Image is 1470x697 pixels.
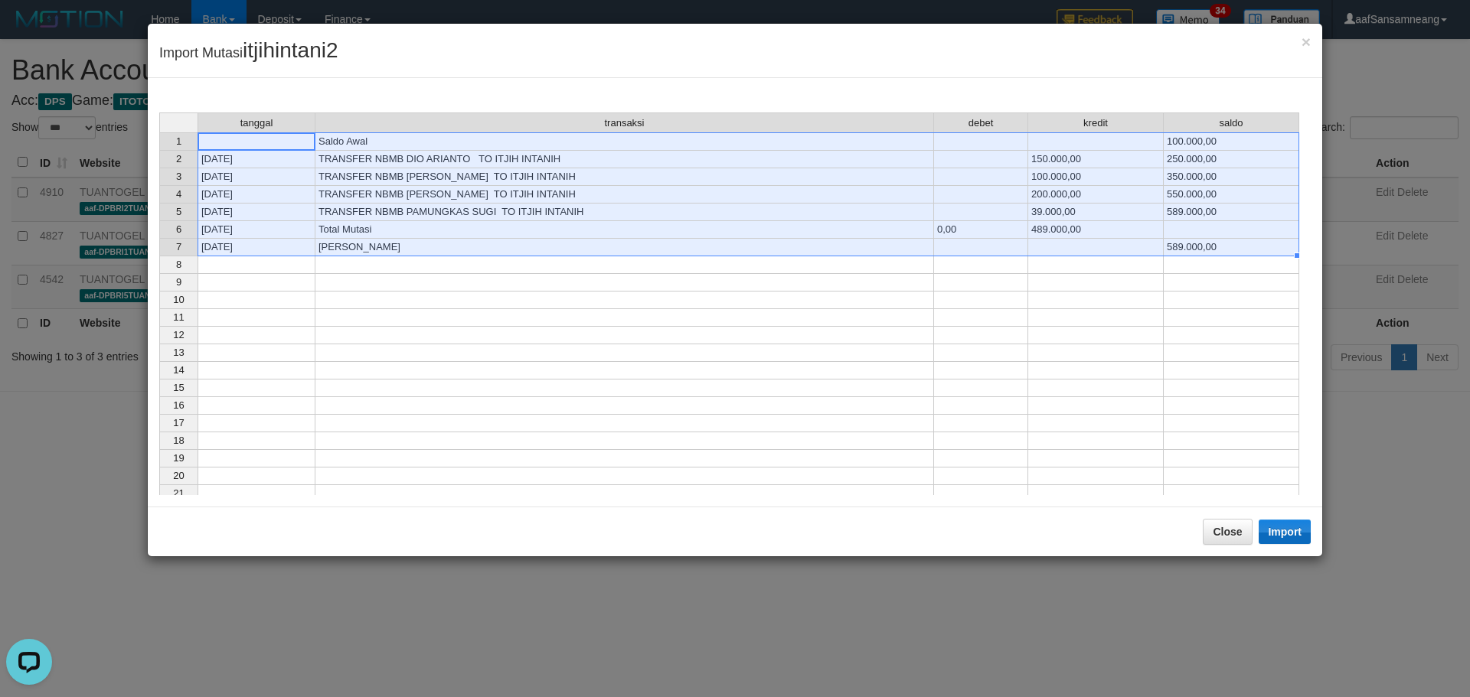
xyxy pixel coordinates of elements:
span: 19 [173,452,184,464]
span: 4 [176,188,181,200]
td: TRANSFER NBMB PAMUNGKAS SUGI TO ITJIH INTANIH [315,204,934,221]
span: 20 [173,470,184,481]
span: kredit [1083,118,1108,129]
span: 14 [173,364,184,376]
td: 489.000,00 [1028,221,1164,239]
span: 5 [176,206,181,217]
span: 10 [173,294,184,305]
td: [DATE] [198,151,315,168]
span: 21 [173,487,184,499]
span: 18 [173,435,184,446]
th: Select whole grid [159,112,198,132]
td: 0,00 [934,221,1028,239]
td: TRANSFER NBMB [PERSON_NAME] TO ITJIH INTANIH [315,168,934,186]
td: 350.000,00 [1164,168,1299,186]
td: [PERSON_NAME] [315,239,934,256]
td: 589.000,00 [1164,204,1299,221]
td: 100.000,00 [1028,168,1164,186]
span: 12 [173,329,184,340]
span: 11 [173,311,184,323]
span: 2 [176,153,181,164]
span: debet [969,118,994,129]
td: 100.000,00 [1164,132,1299,151]
td: 550.000,00 [1164,186,1299,204]
button: Close [1302,34,1311,50]
button: Open LiveChat chat widget [6,6,52,52]
span: saldo [1219,118,1243,129]
td: [DATE] [198,239,315,256]
span: × [1302,33,1311,50]
td: [DATE] [198,186,315,204]
span: 13 [173,347,184,358]
span: 1 [176,135,181,147]
span: 17 [173,417,184,428]
td: Total Mutasi [315,221,934,239]
span: tanggal [240,118,273,129]
button: Import [1259,519,1311,544]
button: Close [1203,519,1252,545]
span: 8 [176,259,181,270]
td: [DATE] [198,221,315,239]
td: 250.000,00 [1164,151,1299,168]
span: 15 [173,382,184,393]
span: 6 [176,223,181,235]
span: 7 [176,241,181,252]
td: TRANSFER NBMB [PERSON_NAME] TO ITJIH INTANIH [315,186,934,204]
span: 9 [176,276,181,288]
td: 200.000,00 [1028,186,1164,204]
span: transaksi [604,118,644,129]
td: 150.000,00 [1028,151,1164,168]
span: Import Mutasi [159,45,338,60]
span: 3 [176,171,181,182]
td: [DATE] [198,168,315,186]
td: 589.000,00 [1164,239,1299,256]
td: [DATE] [198,204,315,221]
td: TRANSFER NBMB DIO ARIANTO TO ITJIH INTANIH [315,151,934,168]
span: itjihintani2 [243,38,338,62]
span: 16 [173,399,184,411]
td: Saldo Awal [315,132,934,151]
td: 39.000,00 [1028,204,1164,221]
